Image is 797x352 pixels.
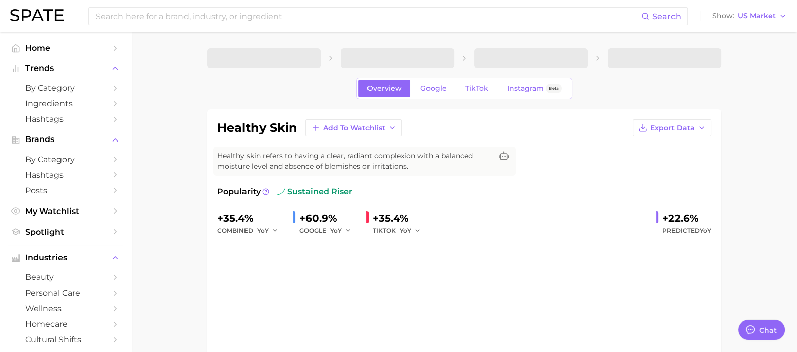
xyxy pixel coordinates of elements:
a: by Category [8,80,123,96]
span: YoY [330,226,342,235]
span: Search [652,12,681,21]
span: cultural shifts [25,335,106,344]
button: Trends [8,61,123,76]
span: Hashtags [25,170,106,180]
span: My Watchlist [25,206,106,216]
a: homecare [8,316,123,332]
span: Google [420,84,447,93]
span: Export Data [650,124,695,132]
span: TikTok [465,84,488,93]
button: Export Data [633,119,711,136]
a: beauty [8,269,123,285]
div: +35.4% [217,210,285,226]
span: homecare [25,319,106,329]
span: by Category [25,83,106,93]
img: sustained riser [277,188,285,196]
img: SPATE [10,9,64,21]
button: Industries [8,250,123,265]
a: by Category [8,152,123,167]
span: YoY [257,226,269,235]
a: personal care [8,285,123,301]
span: Add to Watchlist [323,124,385,132]
a: Spotlight [8,224,123,240]
div: combined [217,225,285,237]
span: Overview [367,84,402,93]
span: Healthy skin refers to having a clear, radiant complexion with a balanced moisture level and abse... [217,151,492,172]
a: Ingredients [8,96,123,111]
input: Search here for a brand, industry, or ingredient [95,8,641,25]
span: YoY [700,227,711,234]
div: TIKTOK [373,225,428,237]
button: Brands [8,132,123,147]
a: TikTok [457,80,497,97]
div: +22.6% [662,210,711,226]
a: wellness [8,301,123,316]
div: +60.9% [299,210,358,226]
span: Brands [25,135,106,144]
div: GOOGLE [299,225,358,237]
button: YoY [257,225,279,237]
a: Hashtags [8,111,123,127]
span: Spotlight [25,227,106,237]
span: YoY [400,226,411,235]
span: Trends [25,64,106,73]
a: Posts [8,183,123,198]
span: sustained riser [277,186,352,198]
span: US Market [738,13,776,19]
span: wellness [25,304,106,313]
span: Instagram [507,84,544,93]
span: Show [712,13,734,19]
a: Overview [358,80,410,97]
span: beauty [25,272,106,282]
a: My Watchlist [8,203,123,219]
span: Industries [25,253,106,262]
button: YoY [330,225,352,237]
a: InstagramBeta [499,80,570,97]
button: Add to Watchlist [305,119,402,136]
a: Home [8,40,123,56]
span: Posts [25,186,106,195]
span: Beta [549,84,559,93]
button: ShowUS Market [710,10,789,23]
span: by Category [25,155,106,164]
a: cultural shifts [8,332,123,347]
h1: healthy skin [217,122,297,134]
span: Hashtags [25,114,106,124]
div: +35.4% [373,210,428,226]
span: Predicted [662,225,711,237]
span: Ingredients [25,99,106,108]
button: YoY [400,225,421,237]
span: Home [25,43,106,53]
span: Popularity [217,186,261,198]
a: Hashtags [8,167,123,183]
a: Google [412,80,455,97]
span: personal care [25,288,106,298]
